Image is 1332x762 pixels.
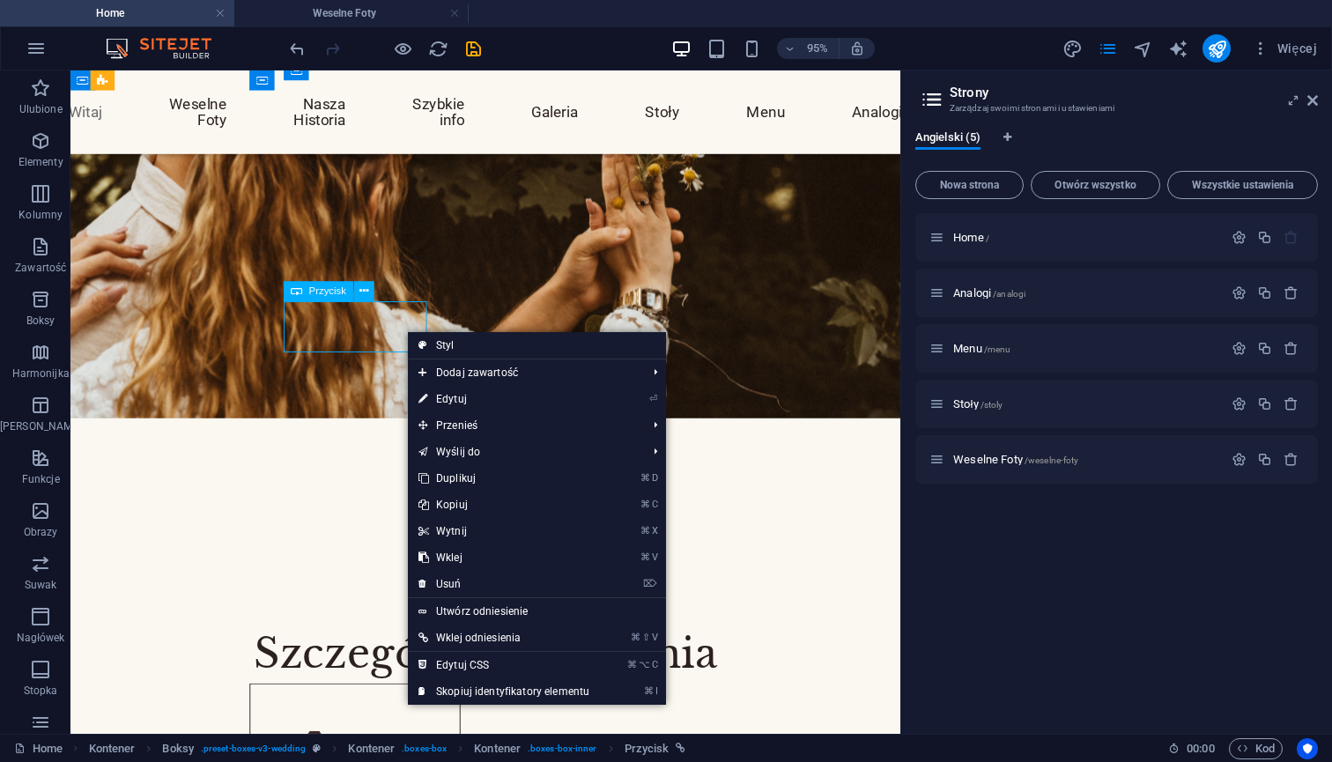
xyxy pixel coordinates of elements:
span: Kliknij, aby zaznaczyć. Kliknij dwukrotnie, aby edytować [474,738,521,759]
i: Ten element jest powiązany [676,744,685,753]
i: V [652,632,657,643]
button: Otwórz wszystko [1031,171,1160,199]
div: Home/ [948,232,1223,243]
div: Analogi/analogi [948,287,1223,299]
p: Kolumny [18,208,63,222]
i: ⏎ [649,393,657,404]
i: C [652,659,657,670]
span: Przenieś [408,412,640,439]
i: ⌥ [639,659,650,670]
a: ⌦Usuń [408,571,600,597]
h6: 95% [803,38,832,59]
div: Ustawienia [1232,285,1247,300]
div: Usuń [1284,452,1299,467]
div: Duplikuj [1257,230,1272,245]
div: Ustawienia [1232,452,1247,467]
i: Przeładuj stronę [428,39,448,59]
button: Usercentrics [1297,738,1318,759]
button: Wszystkie ustawienia [1167,171,1318,199]
button: save [462,38,484,59]
span: Otwórz wszystko [1039,180,1152,190]
span: Wszystkie ustawienia [1175,180,1310,190]
a: Wyślij do [408,439,640,465]
button: 95% [777,38,840,59]
button: Nowa strona [915,171,1024,199]
a: ⌘CKopiuj [408,492,600,518]
span: Kod [1237,738,1275,759]
div: Ustawienia [1232,341,1247,356]
i: X [652,525,657,536]
span: Kliknij, aby zaznaczyć. Kliknij dwukrotnie, aby edytować [89,738,136,759]
i: ⌦ [643,578,657,589]
p: Nagłówek [17,631,65,645]
div: Menu/menu [948,343,1223,354]
p: Stopka [24,684,58,698]
div: Ustawienia [1232,396,1247,411]
span: /analogi [993,289,1025,299]
i: Zapisz (Ctrl+S) [463,39,484,59]
span: Kliknij, aby otworzyć stronę [953,342,1010,355]
span: Więcej [1252,40,1317,57]
span: . preset-boxes-v3-wedding [201,738,306,759]
a: ⌘VWklej [408,544,600,571]
button: Kliknij tutaj, aby wyjść z trybu podglądu i kontynuować edycję [392,38,413,59]
span: Kliknij, aby otworzyć stronę [953,453,1078,466]
a: ⌘XWytnij [408,518,600,544]
button: Więcej [1245,34,1324,63]
i: ⌘ [644,685,654,697]
i: Opublikuj [1207,39,1227,59]
span: Kliknij, aby zaznaczyć. Kliknij dwukrotnie, aby edytować [162,738,193,759]
span: /menu [984,344,1011,354]
i: ⌘ [627,659,637,670]
i: V [652,551,657,563]
p: Ulubione [19,102,63,116]
span: /stoly [980,400,1003,410]
span: Angielski (5) [915,127,980,152]
p: Zawartość [15,261,66,275]
h4: Weselne Foty [234,4,469,23]
div: Stoły/stoly [948,398,1223,410]
div: Duplikuj [1257,285,1272,300]
span: 00 00 [1187,738,1214,759]
i: Projekt (Ctrl+Alt+Y) [1062,39,1083,59]
a: Utwórz odniesienie [408,598,666,625]
div: Usuń [1284,396,1299,411]
button: undo [286,38,307,59]
button: pages [1097,38,1118,59]
span: Nowa strona [923,180,1016,190]
i: Nawigator [1133,39,1153,59]
h2: Strony [950,85,1318,100]
div: Strony startowej nie można usunąć [1284,230,1299,245]
span: Kliknij, aby zaznaczyć. Kliknij dwukrotnie, aby edytować [348,738,395,759]
a: ⌘⌥CEdytuj CSS [408,652,600,678]
button: design [1062,38,1083,59]
p: Funkcje [22,472,60,486]
a: ⌘⇧VWklej odniesienia [408,625,600,651]
span: Dodaj zawartość [408,359,640,386]
i: Po zmianie rozmiaru automatycznie dostosowuje poziom powiększenia do wybranego urządzenia. [849,41,865,56]
i: Ten element jest konfigurowalnym ustawieniem wstępnym [313,744,321,753]
button: reload [427,38,448,59]
p: Suwak [25,578,57,592]
span: /weselne-foty [1025,455,1079,465]
span: . boxes-box [402,738,447,759]
i: Strony (Ctrl+Alt+S) [1098,39,1118,59]
div: Ustawienia [1232,230,1247,245]
div: Weselne Foty/weselne-foty [948,454,1223,465]
button: text_generator [1167,38,1188,59]
p: Boksy [26,314,55,328]
div: Usuń [1284,285,1299,300]
div: Duplikuj [1257,396,1272,411]
i: Cofnij: Zmień obrazy z galerii (Ctrl+Z) [287,39,307,59]
span: . boxes-box-inner [528,738,597,759]
div: Zakładki językowe [915,130,1318,164]
span: Kliknij, aby otworzyć stronę [953,286,1025,300]
i: C [652,499,657,510]
a: Styl [408,332,666,359]
div: Duplikuj [1257,452,1272,467]
span: Kliknij, aby otworzyć stronę [953,397,1003,411]
span: / [986,233,989,243]
a: Kliknij, aby anulować zaznaczenie. Kliknij dwukrotnie, aby otworzyć Strony [14,738,63,759]
span: Kliknij, aby zaznaczyć. Kliknij dwukrotnie, aby edytować [625,738,670,759]
i: ⇧ [642,632,650,643]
